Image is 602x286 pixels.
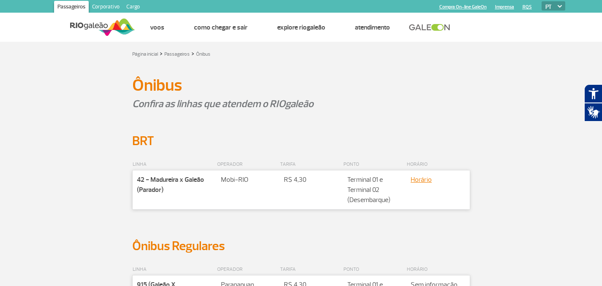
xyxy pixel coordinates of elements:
a: RQS [523,4,532,10]
button: Abrir recursos assistivos. [584,84,602,103]
a: Página inicial [132,51,158,57]
p: HORÁRIO [407,264,469,275]
a: Explore RIOgaleão [277,23,325,32]
a: Horário [411,175,432,184]
p: OPERADOR [217,264,279,275]
p: HORÁRIO [407,159,469,170]
th: TARIFA [280,264,343,275]
a: Voos [150,23,164,32]
p: LINHA [133,264,216,275]
strong: 42 - Madureira x Galeão (Parador) [137,175,204,194]
p: OPERADOR [217,159,279,170]
a: Ônibus [196,51,210,57]
a: > [160,49,163,58]
p: Confira as linhas que atendem o RIOgaleão [132,97,470,111]
button: Abrir tradutor de língua de sinais. [584,103,602,121]
a: > [191,49,194,58]
div: Plugin de acessibilidade da Hand Talk. [584,84,602,121]
h2: BRT [132,133,470,149]
td: Terminal 01 e Terminal 02 (Desembarque) [343,170,406,210]
p: Mobi-RIO [221,175,275,185]
p: TARIFA [280,159,343,170]
p: R$ 4,30 [284,175,339,185]
a: Cargo [123,1,143,14]
a: Atendimento [355,23,390,32]
th: PONTO [343,159,406,170]
h2: Ônibus Regulares [132,238,470,254]
h1: Ônibus [132,78,470,92]
a: Como chegar e sair [194,23,248,32]
th: PONTO [343,264,406,275]
a: Passageiros [164,51,190,57]
a: Imprensa [495,4,514,10]
p: LINHA [133,159,216,170]
a: Corporativo [89,1,123,14]
a: Compra On-line GaleOn [439,4,487,10]
a: Passageiros [54,1,89,14]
